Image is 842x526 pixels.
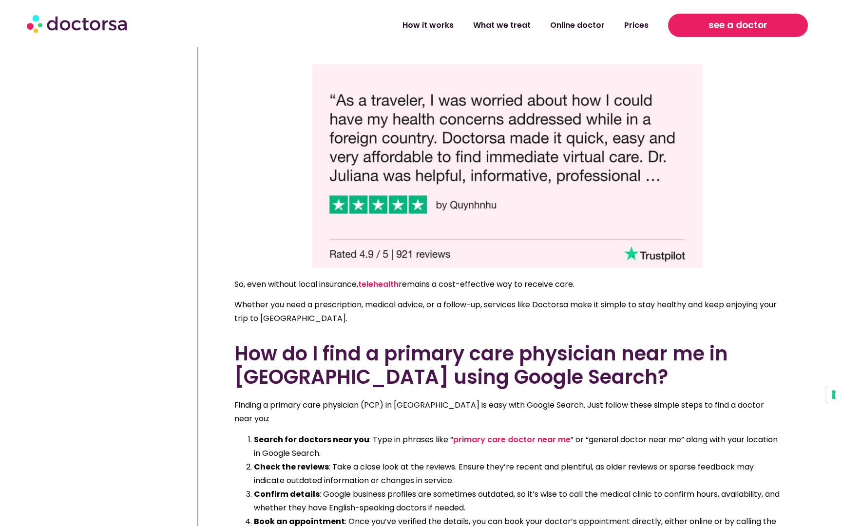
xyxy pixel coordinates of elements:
a: What we treat [463,14,540,37]
p: Finding a primary care physician (PCP) in [GEOGRAPHIC_DATA] is easy with Google Search. Just foll... [234,398,780,426]
li: : Type in phrases like “ ” or “general doctor near me” along with your location in Google Search. [254,433,780,460]
li: : Google business profiles are sometimes outdated, so it’s wise to call the medical clinic to con... [254,488,780,515]
a: How it works [393,14,463,37]
strong: Search for doctors near you [254,434,369,445]
a: see a doctor [668,14,807,37]
span: So, even without local insurance, remains a cost-effective way to receive care. [234,279,574,290]
img: A Trustpilot review by Quynhnhu highlights the experience of seeing a doctor in Mexico as a touri... [312,64,702,268]
strong: Confirm details [254,488,320,500]
a: telehealth [358,279,399,290]
li: : Take a close look at the reviews. Ensure they’re recent and plentiful, as older reviews or spar... [254,460,780,488]
a: Prices [614,14,658,37]
a: primary care doctor near me [453,434,571,445]
h2: How do I find a primary care physician near me in [GEOGRAPHIC_DATA] using Google Search? [234,342,780,389]
span: see a doctor [708,18,767,33]
a: Online doctor [540,14,614,37]
nav: Menu [219,14,658,37]
button: Your consent preferences for tracking technologies [825,386,842,403]
strong: Check the reviews [254,461,329,472]
span: Whether you need a prescription, medical advice, or a follow-up, services like Doctorsa make it s... [234,299,777,324]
